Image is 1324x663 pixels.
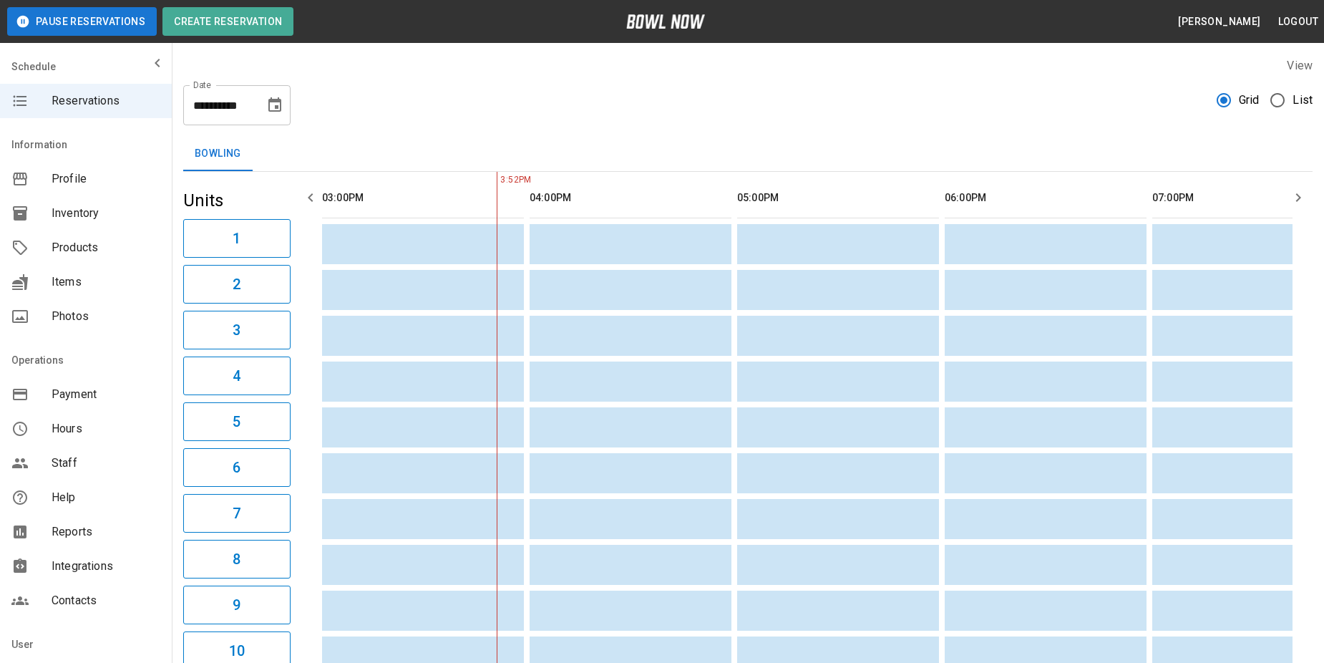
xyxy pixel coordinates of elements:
[233,319,240,342] h6: 3
[52,308,160,325] span: Photos
[52,558,160,575] span: Integrations
[233,273,240,296] h6: 2
[626,14,705,29] img: logo
[7,7,157,36] button: Pause Reservations
[183,494,291,533] button: 7
[183,540,291,579] button: 8
[183,402,291,441] button: 5
[52,592,160,609] span: Contacts
[183,448,291,487] button: 6
[1172,9,1266,35] button: [PERSON_NAME]
[52,386,160,403] span: Payment
[52,92,160,110] span: Reservations
[233,364,240,387] h6: 4
[183,265,291,304] button: 2
[52,455,160,472] span: Staff
[233,502,240,525] h6: 7
[183,586,291,624] button: 9
[233,227,240,250] h6: 1
[183,137,1313,171] div: inventory tabs
[162,7,293,36] button: Create Reservation
[52,205,160,222] span: Inventory
[1239,92,1260,109] span: Grid
[52,170,160,188] span: Profile
[183,357,291,395] button: 4
[52,239,160,256] span: Products
[1287,59,1313,72] label: View
[183,137,253,171] button: Bowling
[52,274,160,291] span: Items
[183,219,291,258] button: 1
[183,311,291,349] button: 3
[233,410,240,433] h6: 5
[261,91,289,120] button: Choose date, selected date is Aug 15, 2025
[1293,92,1313,109] span: List
[52,523,160,541] span: Reports
[233,594,240,616] h6: 9
[1272,9,1324,35] button: Logout
[497,173,500,188] span: 3:52PM
[52,489,160,506] span: Help
[229,639,245,662] h6: 10
[233,548,240,571] h6: 8
[233,456,240,479] h6: 6
[52,420,160,437] span: Hours
[183,189,291,212] h5: Units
